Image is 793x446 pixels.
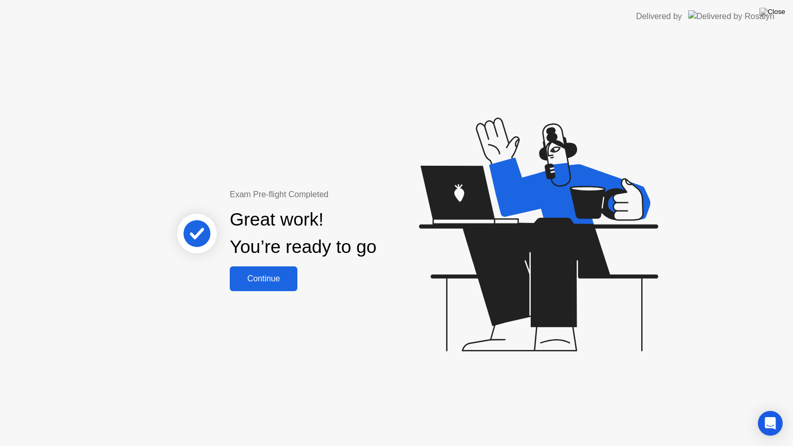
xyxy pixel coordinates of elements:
[230,266,297,291] button: Continue
[230,188,443,201] div: Exam Pre-flight Completed
[636,10,682,23] div: Delivered by
[759,8,785,16] img: Close
[758,411,783,436] div: Open Intercom Messenger
[688,10,774,22] img: Delivered by Rosalyn
[230,206,376,261] div: Great work! You’re ready to go
[233,274,294,283] div: Continue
